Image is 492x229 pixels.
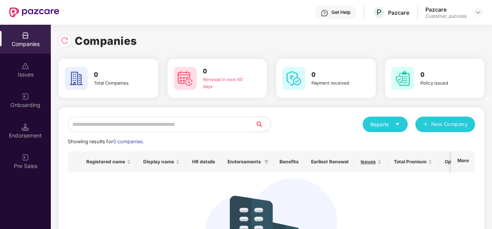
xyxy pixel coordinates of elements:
th: Benefits [273,151,305,172]
button: search [255,117,271,132]
img: svg+xml;base64,PHN2ZyB4bWxucz0iaHR0cDovL3d3dy53My5vcmcvMjAwMC9zdmciIHdpZHRoPSI2MCIgaGVpZ2h0PSI2MC... [174,67,197,90]
div: Renewal in next 60 days [203,76,251,90]
button: plusNew Company [415,117,475,132]
span: Showing results for [68,139,144,144]
th: HR details [186,151,221,172]
span: Issues [361,159,376,165]
span: New Company [431,120,468,128]
img: New Pazcare Logo [9,7,59,17]
span: plus [423,122,428,128]
th: Registered name [80,151,137,172]
div: Payment received [311,80,360,87]
img: svg+xml;base64,PHN2ZyB4bWxucz0iaHR0cDovL3d3dy53My5vcmcvMjAwMC9zdmciIHdpZHRoPSI2MCIgaGVpZ2h0PSI2MC... [391,67,414,90]
span: Ops Manager [445,159,475,165]
img: svg+xml;base64,PHN2ZyBpZD0iQ29tcGFuaWVzIiB4bWxucz0iaHR0cDovL3d3dy53My5vcmcvMjAwMC9zdmciIHdpZHRoPS... [22,32,29,39]
div: Policy issued [420,80,469,87]
span: Display name [143,159,174,165]
span: Total Premium [394,159,427,165]
th: Earliest Renewal [305,151,355,172]
h3: 0 [311,70,360,80]
div: Get Help [331,9,350,15]
img: svg+xml;base64,PHN2ZyB4bWxucz0iaHR0cDovL3d3dy53My5vcmcvMjAwMC9zdmciIHdpZHRoPSI2MCIgaGVpZ2h0PSI2MC... [282,67,305,90]
h1: Companies [75,32,137,49]
th: More [451,151,475,172]
img: svg+xml;base64,PHN2ZyBpZD0iSGVscC0zMngzMiIgeG1sbnM9Imh0dHA6Ly93d3cudzMub3JnLzIwMDAvc3ZnIiB3aWR0aD... [321,9,328,17]
th: Issues [355,151,388,172]
span: filter [263,157,270,166]
div: Customer_success [425,13,467,19]
img: svg+xml;base64,PHN2ZyBpZD0iRHJvcGRvd24tMzJ4MzIiIHhtbG5zPSJodHRwOi8vd3d3LnczLm9yZy8yMDAwL3N2ZyIgd2... [475,9,481,15]
img: svg+xml;base64,PHN2ZyBpZD0iUmVsb2FkLTMyeDMyIiB4bWxucz0iaHR0cDovL3d3dy53My5vcmcvMjAwMC9zdmciIHdpZH... [61,37,69,44]
span: P [377,8,382,17]
span: Endorsements [228,159,261,165]
span: caret-down [395,122,400,127]
div: Pazcare [425,6,467,13]
img: svg+xml;base64,PHN2ZyB3aWR0aD0iMTQuNSIgaGVpZ2h0PSIxNC41IiB2aWV3Qm94PSIwIDAgMTYgMTYiIGZpbGw9Im5vbm... [22,123,29,131]
th: Total Premium [388,151,438,172]
div: Total Companies [94,80,142,87]
span: 0 companies. [113,139,144,144]
div: Reports [370,120,400,128]
div: Pazcare [388,9,409,16]
h3: 0 [203,66,251,76]
img: svg+xml;base64,PHN2ZyBpZD0iSXNzdWVzX2Rpc2FibGVkIiB4bWxucz0iaHR0cDovL3d3dy53My5vcmcvMjAwMC9zdmciIH... [22,62,29,70]
h3: 0 [420,70,469,80]
img: svg+xml;base64,PHN2ZyB4bWxucz0iaHR0cDovL3d3dy53My5vcmcvMjAwMC9zdmciIHdpZHRoPSI2MCIgaGVpZ2h0PSI2MC... [65,67,88,90]
th: Display name [137,151,186,172]
span: filter [264,159,269,164]
span: Registered name [86,159,125,165]
img: svg+xml;base64,PHN2ZyB3aWR0aD0iMjAiIGhlaWdodD0iMjAiIHZpZXdCb3g9IjAgMCAyMCAyMCIgZmlsbD0ibm9uZSIgeG... [22,93,29,100]
span: search [255,121,271,127]
img: svg+xml;base64,PHN2ZyB3aWR0aD0iMjAiIGhlaWdodD0iMjAiIHZpZXdCb3g9IjAgMCAyMCAyMCIgZmlsbD0ibm9uZSIgeG... [22,154,29,161]
h3: 0 [94,70,142,80]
